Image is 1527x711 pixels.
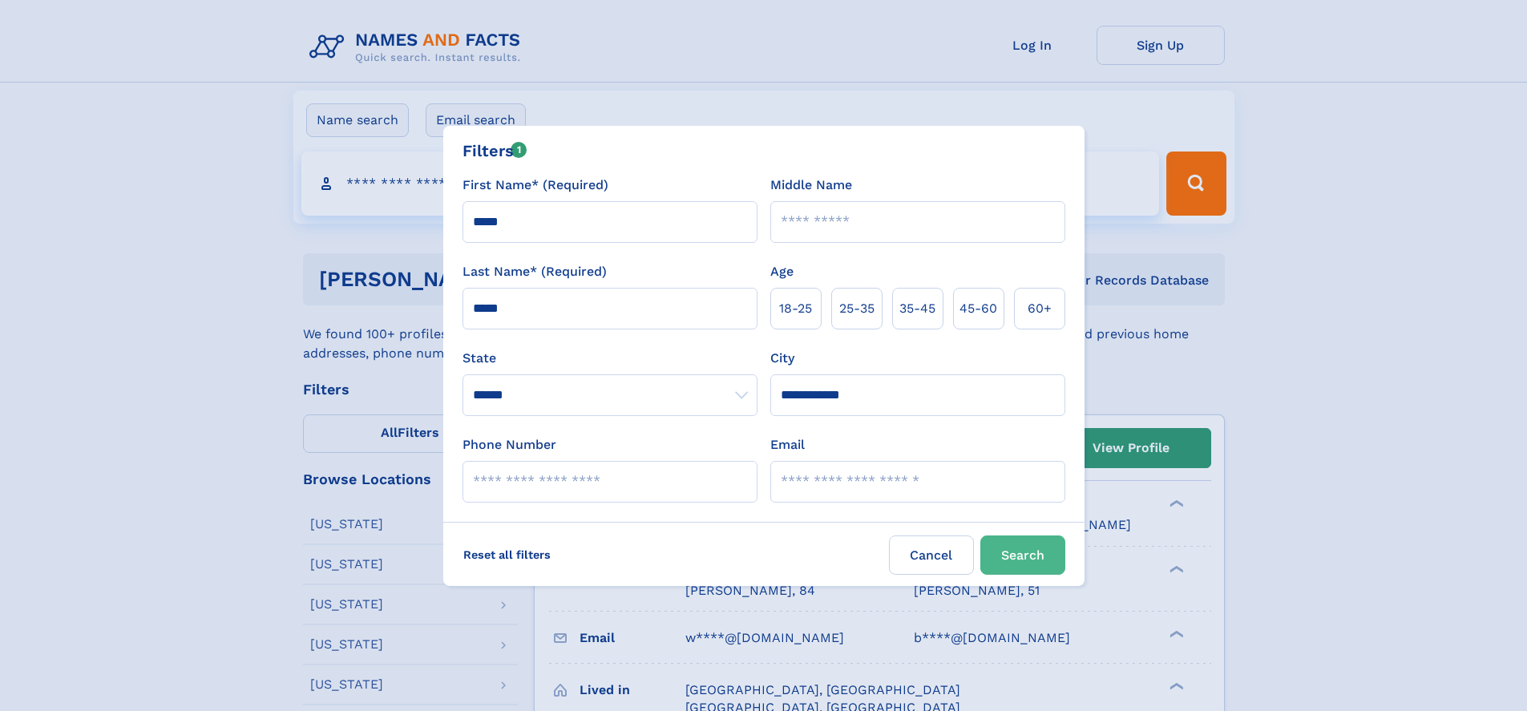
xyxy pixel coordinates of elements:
[463,139,527,163] div: Filters
[453,535,561,574] label: Reset all filters
[779,299,812,318] span: 18‑25
[463,435,556,454] label: Phone Number
[889,535,974,575] label: Cancel
[463,262,607,281] label: Last Name* (Required)
[980,535,1065,575] button: Search
[770,349,794,368] label: City
[899,299,935,318] span: 35‑45
[770,262,794,281] label: Age
[463,349,757,368] label: State
[463,176,608,195] label: First Name* (Required)
[959,299,997,318] span: 45‑60
[839,299,875,318] span: 25‑35
[1028,299,1052,318] span: 60+
[770,176,852,195] label: Middle Name
[770,435,805,454] label: Email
